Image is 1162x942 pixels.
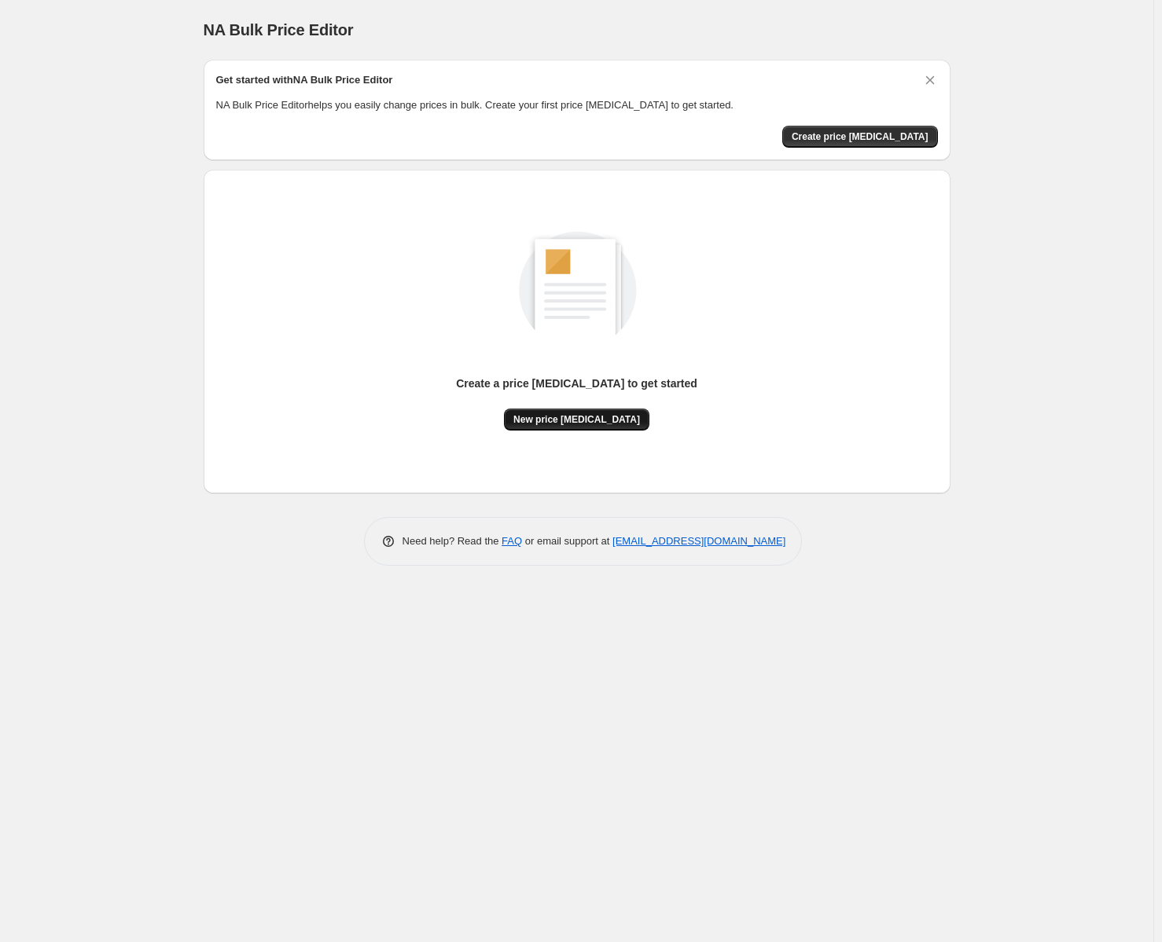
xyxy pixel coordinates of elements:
[792,130,928,143] span: Create price [MEDICAL_DATA]
[513,413,640,426] span: New price [MEDICAL_DATA]
[216,97,938,113] p: NA Bulk Price Editor helps you easily change prices in bulk. Create your first price [MEDICAL_DAT...
[502,535,522,547] a: FAQ
[456,376,697,391] p: Create a price [MEDICAL_DATA] to get started
[216,72,393,88] h2: Get started with NA Bulk Price Editor
[922,72,938,88] button: Dismiss card
[612,535,785,547] a: [EMAIL_ADDRESS][DOMAIN_NAME]
[403,535,502,547] span: Need help? Read the
[522,535,612,547] span: or email support at
[204,21,354,38] span: NA Bulk Price Editor
[782,126,938,148] button: Create price change job
[504,409,649,431] button: New price [MEDICAL_DATA]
